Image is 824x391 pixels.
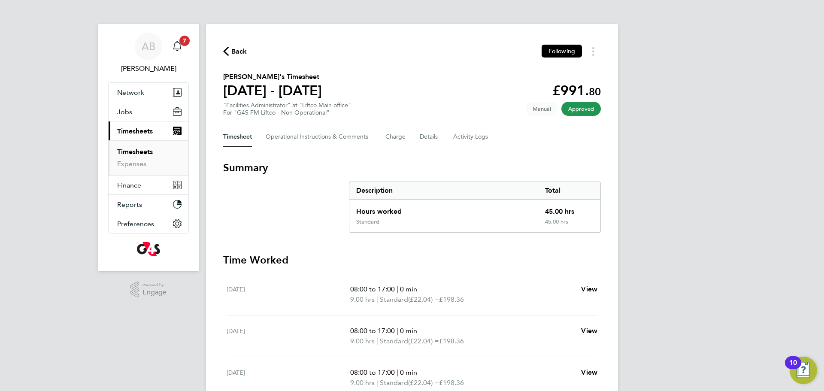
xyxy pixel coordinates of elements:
[98,24,199,271] nav: Main navigation
[109,195,188,214] button: Reports
[349,182,538,199] div: Description
[130,282,167,298] a: Powered byEngage
[356,218,379,225] div: Standard
[538,182,600,199] div: Total
[117,148,153,156] a: Timesheets
[169,33,186,60] a: 7
[109,121,188,140] button: Timesheets
[400,327,417,335] span: 0 min
[380,378,408,388] span: Standard
[223,102,351,116] div: "Facilities Administrator" at "Liftco Main office"
[117,127,153,135] span: Timesheets
[117,181,141,189] span: Finance
[350,327,395,335] span: 08:00 to 17:00
[179,36,190,46] span: 7
[223,127,252,147] button: Timesheet
[350,285,395,293] span: 08:00 to 17:00
[548,47,575,55] span: Following
[552,82,601,99] app-decimal: £991.
[137,242,160,256] img: g4s-logo-retina.png
[117,200,142,209] span: Reports
[408,295,439,303] span: (£22.04) =
[561,102,601,116] span: This timesheet has been approved.
[223,72,322,82] h2: [PERSON_NAME]'s Timesheet
[349,182,601,233] div: Summary
[790,357,817,384] button: Open Resource Center, 10 new notifications
[117,88,144,97] span: Network
[227,367,350,388] div: [DATE]
[142,41,155,52] span: AB
[266,127,372,147] button: Operational Instructions & Comments
[349,200,538,218] div: Hours worked
[453,127,489,147] button: Activity Logs
[589,85,601,98] span: 80
[789,363,797,374] div: 10
[108,242,189,256] a: Go to home page
[526,102,558,116] span: This timesheet was manually created.
[408,337,439,345] span: (£22.04) =
[542,45,582,58] button: Following
[581,368,597,376] span: View
[350,368,395,376] span: 08:00 to 17:00
[108,64,189,74] span: Adam Burden
[117,220,154,228] span: Preferences
[439,295,464,303] span: £198.36
[350,295,375,303] span: 9.00 hrs
[400,285,417,293] span: 0 min
[350,379,375,387] span: 9.00 hrs
[538,218,600,232] div: 45.00 hrs
[223,82,322,99] h1: [DATE] - [DATE]
[223,161,601,175] h3: Summary
[581,285,597,293] span: View
[142,282,167,289] span: Powered by
[376,337,378,345] span: |
[227,284,350,305] div: [DATE]
[376,295,378,303] span: |
[397,368,398,376] span: |
[227,326,350,346] div: [DATE]
[581,367,597,378] a: View
[581,284,597,294] a: View
[231,46,247,57] span: Back
[109,214,188,233] button: Preferences
[420,127,439,147] button: Details
[581,326,597,336] a: View
[439,337,464,345] span: £198.36
[108,33,189,74] a: AB[PERSON_NAME]
[385,127,406,147] button: Charge
[109,176,188,194] button: Finance
[223,46,247,57] button: Back
[581,327,597,335] span: View
[223,253,601,267] h3: Time Worked
[109,102,188,121] button: Jobs
[142,289,167,296] span: Engage
[109,140,188,175] div: Timesheets
[376,379,378,387] span: |
[380,294,408,305] span: Standard
[380,336,408,346] span: Standard
[439,379,464,387] span: £198.36
[397,285,398,293] span: |
[223,109,351,116] div: For "G4S FM Liftco - Non Operational"
[117,160,146,168] a: Expenses
[117,108,132,116] span: Jobs
[109,83,188,102] button: Network
[408,379,439,387] span: (£22.04) =
[397,327,398,335] span: |
[538,200,600,218] div: 45.00 hrs
[350,337,375,345] span: 9.00 hrs
[400,368,417,376] span: 0 min
[585,45,601,58] button: Timesheets Menu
